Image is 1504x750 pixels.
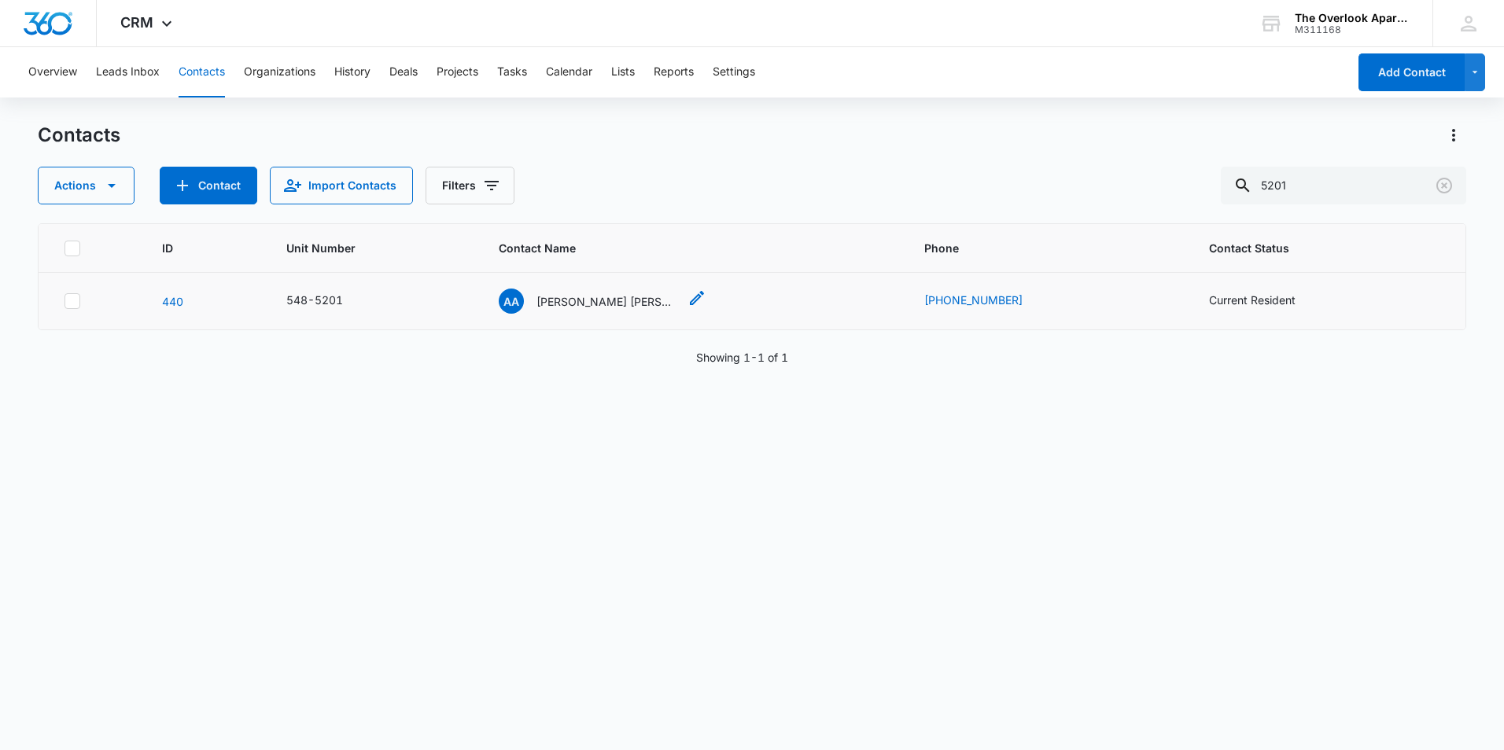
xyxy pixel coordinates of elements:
[270,167,413,204] button: Import Contacts
[611,47,635,97] button: Lists
[244,47,315,97] button: Organizations
[179,47,225,97] button: Contacts
[924,240,1148,256] span: Phone
[389,47,418,97] button: Deals
[1209,240,1417,256] span: Contact Status
[286,240,461,256] span: Unit Number
[28,47,77,97] button: Overview
[120,14,153,31] span: CRM
[286,292,371,311] div: Unit Number - 548-5201 - Select to Edit Field
[696,349,788,366] p: Showing 1-1 of 1
[497,47,527,97] button: Tasks
[713,47,755,97] button: Settings
[499,289,706,314] div: Contact Name - Annabella Alvarado Lara & Aldihir Gael Alverado Lara - Select to Edit Field
[162,295,183,308] a: Navigate to contact details page for Annabella Alvarado Lara & Aldihir Gael Alverado Lara
[1221,167,1466,204] input: Search Contacts
[1441,123,1466,148] button: Actions
[162,240,226,256] span: ID
[536,293,678,310] p: [PERSON_NAME] [PERSON_NAME] & Aldihir [PERSON_NAME] [PERSON_NAME]
[286,292,343,308] div: 548-5201
[499,289,524,314] span: AA
[437,47,478,97] button: Projects
[426,167,514,204] button: Filters
[1209,292,1296,308] div: Current Resident
[1432,173,1457,198] button: Clear
[160,167,257,204] button: Add Contact
[38,123,120,147] h1: Contacts
[1358,53,1465,91] button: Add Contact
[38,167,135,204] button: Actions
[334,47,370,97] button: History
[1295,12,1410,24] div: account name
[1209,292,1324,311] div: Contact Status - Current Resident - Select to Edit Field
[654,47,694,97] button: Reports
[924,292,1023,308] a: [PHONE_NUMBER]
[546,47,592,97] button: Calendar
[924,292,1051,311] div: Phone - 7203152187 - Select to Edit Field
[96,47,160,97] button: Leads Inbox
[1295,24,1410,35] div: account id
[499,240,864,256] span: Contact Name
